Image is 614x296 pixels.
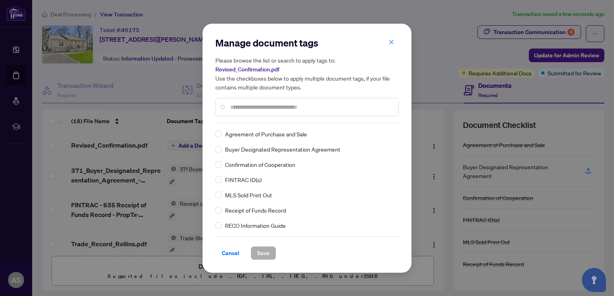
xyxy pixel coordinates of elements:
[215,56,399,91] h5: Please browse the list or search to apply tags to: Use the checkboxes below to apply multiple doc...
[215,66,279,73] span: Revised_Confirmation.pdf
[225,191,272,199] span: MLS Sold Print Out
[215,36,399,49] h2: Manage document tags
[225,206,286,215] span: Receipt of Funds Record
[582,268,606,292] button: Open asap
[225,145,340,154] span: Buyer Designated Representation Agreement
[225,221,286,230] span: RECO Information Guide
[389,39,394,45] span: close
[222,247,239,260] span: Cancel
[225,160,295,169] span: Confirmation of Cooperation
[225,175,262,184] span: FINTRAC ID(s)
[225,130,307,138] span: Agreement of Purchase and Sale
[251,246,276,260] button: Save
[215,246,246,260] button: Cancel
